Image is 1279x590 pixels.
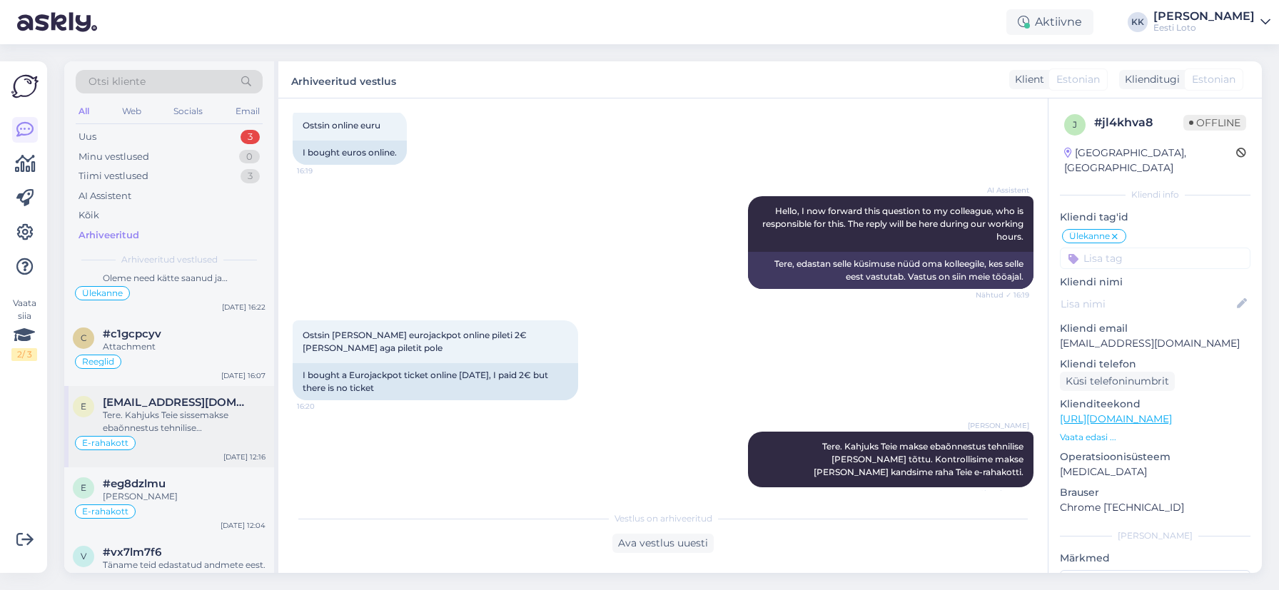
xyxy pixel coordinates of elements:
[1056,72,1100,87] span: Estonian
[81,332,87,343] span: c
[82,289,123,297] span: Ülekanne
[1060,449,1250,464] p: Operatsioonisüsteem
[1060,357,1250,372] p: Kliendi telefon
[103,559,266,584] div: Täname teid edastatud andmete eest. Kontrollime makse üle ja võtame teiega ühendust esimesel võim...
[748,252,1033,289] div: Tere, edastan selle küsimuse nüüd oma kolleegile, kes selle eest vastutab. Vastus on siin meie tö...
[79,208,99,223] div: Kõik
[11,297,37,361] div: Vaata siia
[79,189,131,203] div: AI Assistent
[1064,146,1236,176] div: [GEOGRAPHIC_DATA], [GEOGRAPHIC_DATA]
[297,401,350,412] span: 16:20
[1153,11,1255,22] div: [PERSON_NAME]
[1192,72,1235,87] span: Estonian
[976,185,1029,195] span: AI Assistent
[89,74,146,89] span: Otsi kliente
[814,441,1026,477] span: Tere. Kahjuks Teie makse ebaõnnestus tehnilise [PERSON_NAME] tõttu. Kontrollisime makse [PERSON_N...
[1060,412,1172,425] a: [URL][DOMAIN_NAME]
[11,348,37,361] div: 2 / 3
[11,73,39,100] img: Askly Logo
[1060,321,1250,336] p: Kliendi email
[297,166,350,176] span: 16:19
[291,70,396,89] label: Arhiveeritud vestlus
[76,102,92,121] div: All
[233,102,263,121] div: Email
[1060,464,1250,479] p: [MEDICAL_DATA]
[103,477,166,490] span: #eg8dzlmu
[1060,500,1250,515] p: Chrome [TECHNICAL_ID]
[81,482,86,493] span: e
[1060,485,1250,500] p: Brauser
[81,551,86,561] span: v
[221,370,266,381] div: [DATE] 16:07
[612,534,714,553] div: Ava vestlus uuesti
[1128,12,1148,32] div: KK
[121,253,218,266] span: Arhiveeritud vestlused
[119,102,144,121] div: Web
[615,512,712,525] span: Vestlus on arhiveeritud
[241,130,260,144] div: 3
[1069,232,1110,240] span: Ülekanne
[1183,115,1246,131] span: Offline
[79,130,96,144] div: Uus
[1060,551,1250,566] p: Märkmed
[1153,11,1270,34] a: [PERSON_NAME]Eesti Loto
[976,290,1029,300] span: Nähtud ✓ 16:19
[82,357,114,366] span: Reeglid
[293,141,407,165] div: I bought euros online.
[241,169,260,183] div: 3
[1153,22,1255,34] div: Eesti Loto
[79,169,148,183] div: Tiimi vestlused
[968,420,1029,431] span: [PERSON_NAME]
[103,340,266,353] div: Attachment
[222,302,266,312] div: [DATE] 16:22
[103,546,161,559] span: #vx7lm7f6
[103,409,266,434] div: Tere. Kahjuks Teie sissemakse ebaõnnestus tehnilise [PERSON_NAME] tõttu. Kontrollisime tehingu [P...
[103,327,161,340] span: #c1gcpcyv
[1094,114,1183,131] div: # jl4khva8
[239,150,260,164] div: 0
[1060,372,1175,391] div: Küsi telefoninumbrit
[103,396,251,409] span: el_wanted@mail.ru
[1061,296,1234,312] input: Lisa nimi
[1073,119,1077,130] span: j
[82,439,128,447] span: E-rahakott
[79,150,149,164] div: Minu vestlused
[103,490,266,503] div: [PERSON_NAME]
[974,488,1029,499] span: Nähtud ✓ 16:22
[293,363,578,400] div: I bought a Eurojackpot ticket online [DATE], I paid 2€ but there is no ticket
[1060,248,1250,269] input: Lisa tag
[223,452,266,462] div: [DATE] 12:16
[303,120,380,131] span: Ostsin online euru
[1060,188,1250,201] div: Kliendi info
[79,228,139,243] div: Arhiveeritud
[762,205,1026,242] span: Hello, I now forward this question to my colleague, who is responsible for this. The reply will b...
[1060,336,1250,351] p: [EMAIL_ADDRESS][DOMAIN_NAME]
[1119,72,1180,87] div: Klienditugi
[171,102,206,121] div: Socials
[221,520,266,531] div: [DATE] 12:04
[1060,275,1250,290] p: Kliendi nimi
[1006,9,1093,35] div: Aktiivne
[303,330,529,353] span: Ostsin [PERSON_NAME] eurojackpot online pileti 2€ [PERSON_NAME] aga piletit pole
[1060,529,1250,542] div: [PERSON_NAME]
[82,507,128,516] span: E-rahakott
[1009,72,1044,87] div: Klient
[1060,397,1250,412] p: Klienditeekond
[1060,431,1250,444] p: Vaata edasi ...
[1060,210,1250,225] p: Kliendi tag'id
[81,401,86,412] span: e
